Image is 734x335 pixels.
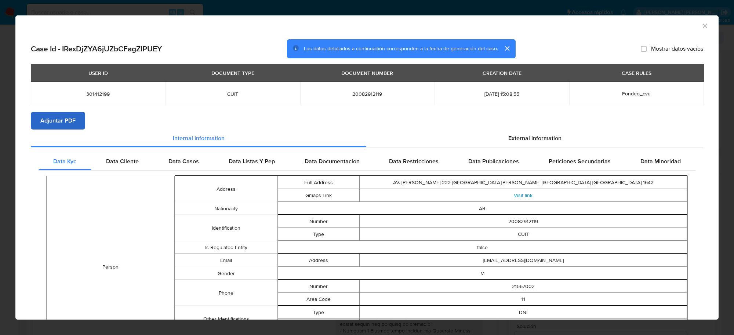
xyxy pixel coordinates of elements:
[175,176,277,202] td: Address
[277,241,687,254] td: false
[53,157,76,165] span: Data Kyc
[468,157,519,165] span: Data Publicaciones
[278,280,360,293] td: Number
[498,40,516,57] button: cerrar
[174,91,291,97] span: CUIT
[360,254,687,267] td: [EMAIL_ADDRESS][DOMAIN_NAME]
[31,112,85,130] button: Adjuntar PDF
[508,134,562,142] span: External information
[175,202,277,215] td: Nationality
[360,215,687,228] td: 20082912119
[40,113,76,129] span: Adjuntar PDF
[278,319,360,332] td: Number
[514,192,533,199] a: Visit link
[622,90,651,97] span: Fondeo_cvu
[641,46,647,52] input: Mostrar datos vacíos
[15,15,719,320] div: closure-recommendation-modal
[168,157,199,165] span: Data Casos
[175,306,277,332] td: Other Identifications
[304,45,498,52] span: Los datos detallados a continuación corresponden a la fecha de generación del caso.
[175,254,277,267] td: Email
[31,44,162,54] h2: Case Id - IRexDjZYA6jUZbCFagZlPUEY
[360,280,687,293] td: 21567002
[84,67,112,79] div: USER ID
[337,67,397,79] div: DOCUMENT NUMBER
[278,176,360,189] td: Full Address
[278,306,360,319] td: Type
[106,157,139,165] span: Data Cliente
[175,280,277,306] td: Phone
[40,91,157,97] span: 301412199
[175,241,277,254] td: Is Regulated Entity
[478,67,526,79] div: CREATION DATE
[278,293,360,306] td: Area Code
[651,45,703,52] span: Mostrar datos vacíos
[443,91,560,97] span: [DATE] 15:08:55
[277,202,687,215] td: AR
[175,215,277,241] td: Identification
[277,267,687,280] td: M
[305,157,360,165] span: Data Documentacion
[278,254,360,267] td: Address
[640,157,681,165] span: Data Minoridad
[175,267,277,280] td: Gender
[360,319,687,332] td: 08291211
[701,22,708,29] button: Cerrar ventana
[360,228,687,241] td: CUIT
[207,67,259,79] div: DOCUMENT TYPE
[39,153,695,170] div: Detailed internal info
[389,157,439,165] span: Data Restricciones
[278,228,360,241] td: Type
[229,157,275,165] span: Data Listas Y Pep
[617,67,656,79] div: CASE RULES
[549,157,611,165] span: Peticiones Secundarias
[309,91,426,97] span: 20082912119
[360,293,687,306] td: 11
[360,306,687,319] td: DNI
[31,130,703,147] div: Detailed info
[360,176,687,189] td: AV. [PERSON_NAME] 222 [GEOGRAPHIC_DATA][PERSON_NAME] [GEOGRAPHIC_DATA] [GEOGRAPHIC_DATA] 1642
[278,215,360,228] td: Number
[173,134,225,142] span: Internal information
[278,189,360,202] td: Gmaps Link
